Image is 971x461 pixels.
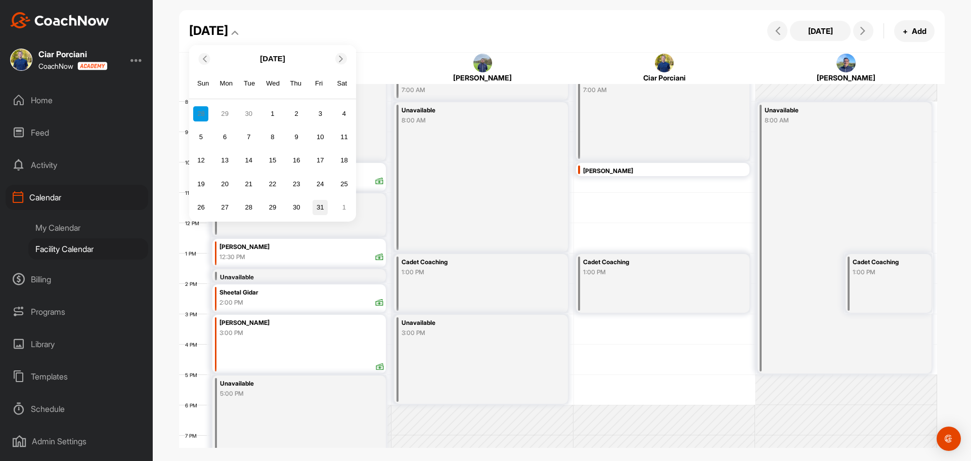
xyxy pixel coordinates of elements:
div: Choose Monday, October 6th, 2025 [217,130,233,145]
div: Sheetal Gidar [219,287,383,299]
div: Cadet Coaching [402,257,537,268]
div: Ciar Porciani [38,50,107,58]
div: [PERSON_NAME] [219,317,383,329]
div: Sat [336,77,349,90]
div: 3:00 PM [219,328,243,338]
div: Choose Monday, September 29th, 2025 [217,106,233,121]
div: 1:00 PM [853,268,918,277]
div: Choose Tuesday, October 14th, 2025 [241,153,256,168]
div: Choose Monday, October 20th, 2025 [217,176,233,191]
div: Choose Wednesday, October 29th, 2025 [265,200,280,215]
img: square_909ed3242d261a915dd01046af216775.jpg [836,54,856,73]
div: Mon [220,77,233,90]
div: [PERSON_NAME] [407,72,558,83]
div: Choose Tuesday, October 7th, 2025 [241,130,256,145]
div: 8 AM [179,99,208,105]
div: Choose Monday, October 13th, 2025 [217,153,233,168]
div: Choose Sunday, October 19th, 2025 [193,176,208,191]
div: 6 PM [179,402,207,408]
div: Schedule [6,396,148,422]
img: CoachNow [10,12,109,28]
div: [PERSON_NAME] [771,72,922,83]
div: [DATE] [189,22,228,40]
div: Choose Saturday, October 4th, 2025 [337,106,352,121]
div: Choose Saturday, November 1st, 2025 [337,200,352,215]
button: +Add [894,20,935,42]
img: CoachNow acadmey [77,62,107,70]
div: 7:00 AM [402,86,537,95]
img: square_b4d54992daa58f12b60bc3814c733fd4.jpg [10,49,32,71]
div: Choose Tuesday, October 28th, 2025 [241,200,256,215]
div: Wed [266,77,279,90]
div: Admin Settings [6,429,148,454]
div: My Calendar [28,217,148,238]
div: Templates [6,364,148,389]
span: + [903,26,908,36]
img: square_b4d54992daa58f12b60bc3814c733fd4.jpg [655,54,674,73]
div: Choose Friday, October 3rd, 2025 [313,106,328,121]
div: Choose Wednesday, October 8th, 2025 [265,130,280,145]
div: Unavailable [402,317,537,329]
div: 1 PM [179,250,206,257]
div: [PERSON_NAME] [583,165,747,177]
div: 10 AM [179,159,210,165]
div: Choose Thursday, October 16th, 2025 [289,153,304,168]
div: 4 PM [179,342,207,348]
div: Choose Thursday, October 2nd, 2025 [289,106,304,121]
div: Thu [289,77,302,90]
div: Feed [6,120,148,145]
div: Choose Sunday, October 26th, 2025 [193,200,208,215]
div: 2 PM [179,281,207,287]
div: Choose Monday, October 27th, 2025 [217,200,233,215]
div: Choose Tuesday, September 30th, 2025 [241,106,256,121]
div: 12 PM [179,220,209,226]
div: Choose Saturday, October 11th, 2025 [337,130,352,145]
div: Library [6,331,148,357]
div: Choose Thursday, October 9th, 2025 [289,130,304,145]
div: Choose Friday, October 10th, 2025 [313,130,328,145]
div: 8:00 AM [765,116,900,125]
div: 9 AM [179,129,208,135]
div: 7:00 AM [583,86,718,95]
div: Choose Sunday, September 28th, 2025 [193,106,208,121]
div: Unavailable [220,378,355,390]
img: square_e7f01a7cdd3d5cba7fa3832a10add056.jpg [473,54,493,73]
div: 1:00 PM [583,268,718,277]
div: Programs [6,299,148,324]
div: 1:00 PM [402,268,537,277]
div: Choose Wednesday, October 15th, 2025 [265,153,280,168]
div: 5:00 PM [220,389,355,398]
div: Choose Wednesday, October 22nd, 2025 [265,176,280,191]
div: 2:00 PM [219,298,243,307]
div: Activity [6,152,148,178]
div: Choose Friday, October 24th, 2025 [313,176,328,191]
div: 3 PM [179,311,207,317]
div: 11 AM [179,190,209,196]
div: Open Intercom Messenger [937,427,961,451]
div: Choose Friday, October 17th, 2025 [313,153,328,168]
button: [DATE] [790,21,851,41]
div: Choose Friday, October 31st, 2025 [313,200,328,215]
div: Home [6,88,148,113]
div: Fri [313,77,326,90]
div: Choose Thursday, October 30th, 2025 [289,200,304,215]
div: Choose Thursday, October 23rd, 2025 [289,176,304,191]
div: Unavailable [402,105,537,116]
div: Choose Tuesday, October 21st, 2025 [241,176,256,191]
div: month 2025-10 [192,105,353,216]
p: [DATE] [260,53,285,65]
div: Choose Saturday, October 18th, 2025 [337,153,352,168]
div: Ciar Porciani [589,72,740,83]
div: Unavailable [220,272,355,283]
div: 8:00 AM [402,116,537,125]
div: Billing [6,267,148,292]
div: Facility Calendar [28,238,148,260]
div: Choose Wednesday, October 1st, 2025 [265,106,280,121]
div: Tue [243,77,256,90]
div: 5 PM [179,372,207,378]
div: 12:30 PM [219,253,245,262]
div: Sun [197,77,210,90]
div: [PERSON_NAME] [219,241,383,253]
div: Calendar [6,185,148,210]
div: Choose Sunday, October 5th, 2025 [193,130,208,145]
